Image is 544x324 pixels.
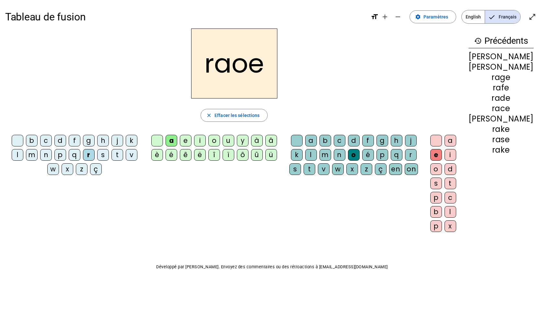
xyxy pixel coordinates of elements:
div: i [194,135,206,146]
h1: Tableau de fusion [5,6,365,27]
div: z [76,163,87,175]
div: a [166,135,177,146]
div: j [405,135,417,146]
div: r [83,149,95,161]
div: h [97,135,109,146]
mat-icon: settings [415,14,421,20]
div: ë [194,149,206,161]
div: h [391,135,402,146]
div: é [166,149,177,161]
div: q [391,149,402,161]
div: x [445,220,456,232]
div: n [334,149,345,161]
div: p [376,149,388,161]
div: û [251,149,263,161]
div: é [362,149,374,161]
div: rase [469,136,534,144]
div: v [126,149,137,161]
div: b [430,206,442,218]
div: b [26,135,38,146]
div: o [430,163,442,175]
div: rake [469,125,534,133]
div: g [376,135,388,146]
div: p [430,220,442,232]
div: [PERSON_NAME] [469,63,534,71]
div: en [389,163,402,175]
div: i [445,149,456,161]
div: rake [469,146,534,154]
mat-icon: history [474,37,482,45]
div: m [26,149,38,161]
div: l [305,149,317,161]
div: ü [265,149,277,161]
div: rage [469,74,534,81]
span: Effacer les sélections [214,111,260,119]
div: [PERSON_NAME] [469,53,534,61]
div: f [362,135,374,146]
div: w [47,163,59,175]
mat-icon: format_size [371,13,378,21]
span: English [462,10,485,23]
div: rade [469,94,534,102]
div: q [69,149,80,161]
mat-icon: close [206,112,212,118]
mat-icon: open_in_full [528,13,536,21]
div: y [237,135,249,146]
h2: raoe [191,29,277,98]
div: p [430,192,442,203]
span: Paramètres [423,13,448,21]
div: ô [237,149,249,161]
button: Augmenter la taille de la police [378,10,391,23]
div: race [469,105,534,112]
div: a [305,135,317,146]
div: à [251,135,263,146]
div: b [319,135,331,146]
div: c [445,192,456,203]
div: k [126,135,137,146]
div: ç [90,163,102,175]
div: e [180,135,191,146]
div: f [69,135,80,146]
div: on [405,163,418,175]
div: s [430,178,442,189]
div: n [40,149,52,161]
span: Français [485,10,520,23]
div: c [334,135,345,146]
div: x [346,163,358,175]
mat-button-toggle-group: Language selection [461,10,521,24]
div: rafe [469,84,534,92]
div: ï [223,149,234,161]
div: ç [375,163,387,175]
div: g [83,135,95,146]
div: e [430,149,442,161]
div: m [319,149,331,161]
div: l [12,149,23,161]
div: o [348,149,360,161]
div: l [445,206,456,218]
div: [PERSON_NAME] [469,115,534,123]
div: s [289,163,301,175]
div: p [54,149,66,161]
p: Développé par [PERSON_NAME]. Envoyez des commentaires ou des rétroactions à [EMAIL_ADDRESS][DOMAI... [5,263,539,271]
button: Diminuer la taille de la police [391,10,404,23]
h3: Précédents [469,34,534,48]
div: â [265,135,277,146]
div: d [54,135,66,146]
div: è [151,149,163,161]
div: v [318,163,330,175]
div: t [111,149,123,161]
div: t [445,178,456,189]
div: u [223,135,234,146]
div: x [62,163,73,175]
button: Entrer en plein écran [526,10,539,23]
div: î [208,149,220,161]
div: d [445,163,456,175]
div: c [40,135,52,146]
div: t [304,163,315,175]
div: k [291,149,303,161]
div: w [332,163,344,175]
button: Paramètres [410,10,456,23]
div: j [111,135,123,146]
mat-icon: add [381,13,389,21]
div: d [348,135,360,146]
